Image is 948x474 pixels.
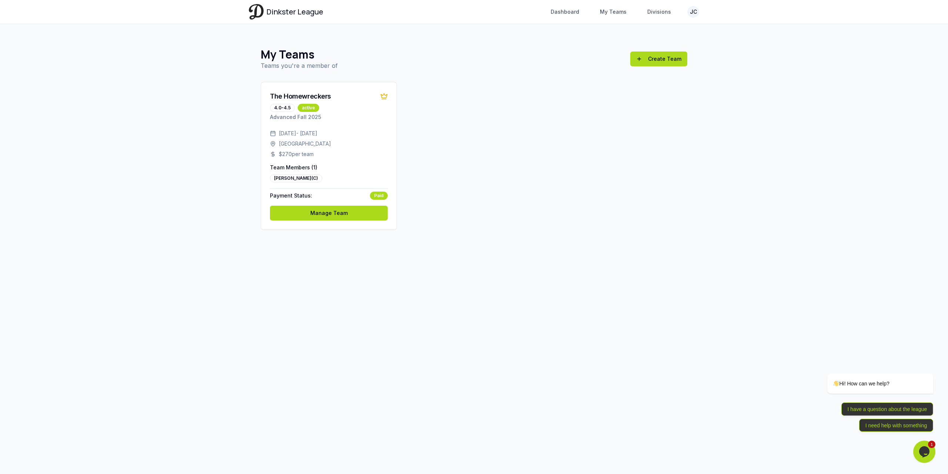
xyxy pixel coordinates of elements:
[270,206,388,221] a: Manage Team
[370,192,388,200] div: Paid
[804,306,937,437] iframe: chat widget
[546,5,584,19] a: Dashboard
[270,164,388,171] p: Team Members ( 1 )
[279,150,314,158] span: $ 270 per team
[913,441,937,463] iframe: chat widget
[270,174,322,182] div: [PERSON_NAME] (C)
[279,130,317,137] span: [DATE] - [DATE]
[249,4,323,19] a: Dinkster League
[261,61,338,70] p: Teams you're a member of
[643,5,675,19] a: Divisions
[270,113,388,121] p: Advanced Fall 2025
[270,91,331,102] div: The Homewreckers
[687,6,699,18] button: JC
[279,140,331,147] span: [GEOGRAPHIC_DATA]
[270,192,312,199] span: Payment Status:
[270,104,295,112] div: 4.0-4.5
[630,52,687,66] a: Create Team
[298,104,319,112] div: active
[267,7,323,17] span: Dinkster League
[249,4,264,19] img: Dinkster
[595,5,631,19] a: My Teams
[261,48,338,61] h1: My Teams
